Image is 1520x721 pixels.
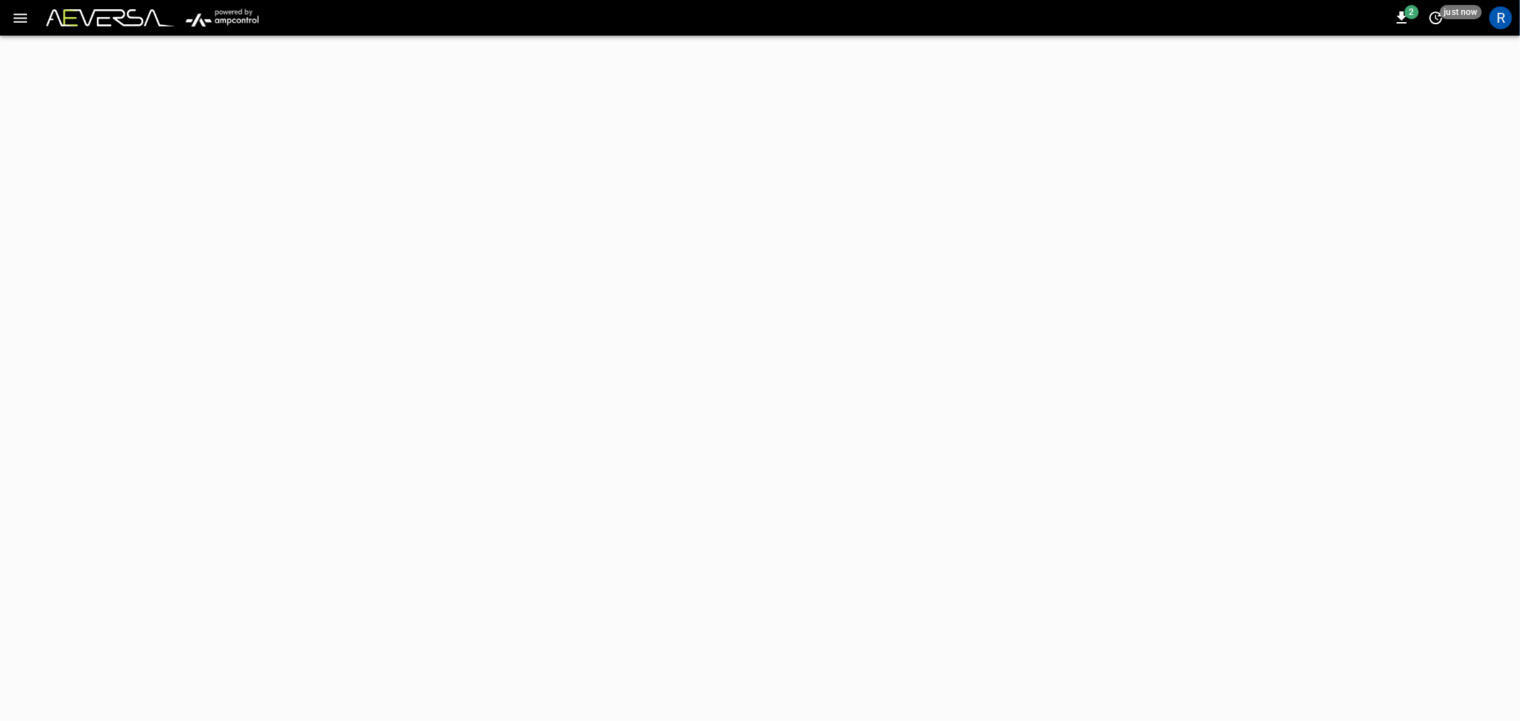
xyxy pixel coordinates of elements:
[1440,5,1482,19] span: just now
[1405,5,1419,19] span: 2
[1425,6,1447,29] button: set refresh interval
[1489,6,1512,29] div: profile-icon
[46,9,175,26] img: Customer Logo
[180,4,264,31] img: ampcontrol.io logo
